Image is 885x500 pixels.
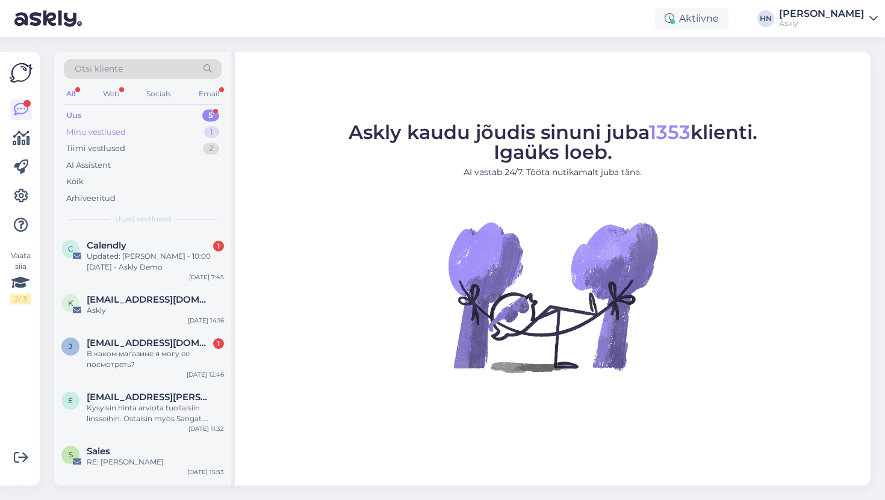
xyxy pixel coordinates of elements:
[196,86,222,102] div: Email
[349,120,757,164] span: Askly kaudu jõudis sinuni juba klienti. Igaüks loeb.
[87,240,126,251] span: Calendly
[779,19,865,28] div: Askly
[69,342,72,351] span: j
[66,159,111,171] div: AI Assistent
[10,294,31,304] div: 2 / 3
[64,86,78,102] div: All
[101,86,122,102] div: Web
[87,348,224,370] div: В каком магазине я могу ее посмотреть?
[87,392,212,403] span: Eija.juhola-al-juboori@pori.fi
[10,250,31,304] div: Vaata siia
[203,143,219,155] div: 2
[213,241,224,252] div: 1
[649,120,691,144] span: 1353
[68,244,73,253] span: C
[204,126,219,138] div: 1
[75,63,123,75] span: Otsi kliente
[349,166,757,179] p: AI vastab 24/7. Tööta nutikamalt juba täna.
[87,338,212,348] span: jur33@yandex.com
[779,9,878,28] a: [PERSON_NAME]Askly
[779,9,865,19] div: [PERSON_NAME]
[87,251,224,273] div: Updated: [PERSON_NAME] - 10:00 [DATE] - Askly Demo
[68,298,73,307] span: k
[187,468,224,477] div: [DATE] 15:33
[189,273,224,282] div: [DATE] 7:45
[66,193,116,205] div: Arhiveeritud
[87,403,224,424] div: Kysyisin hinta arviota tuollaisiin linsseihin. Ostaisin myös Sangat. Lähetättekö [GEOGRAPHIC_DATA...
[188,424,224,433] div: [DATE] 11:32
[68,396,73,405] span: E
[87,305,224,316] div: Askly
[188,316,224,325] div: [DATE] 14:16
[115,214,171,224] span: Uued vestlused
[87,294,212,305] span: kersti@jone.ee
[66,126,126,138] div: Minu vestlused
[66,143,125,155] div: Tiimi vestlused
[655,8,728,29] div: Aktiivne
[69,450,73,459] span: S
[444,188,661,405] img: No Chat active
[144,86,173,102] div: Socials
[87,446,110,457] span: Sales
[66,110,82,122] div: Uus
[87,457,224,468] div: RE: [PERSON_NAME]
[213,338,224,349] div: 1
[202,110,219,122] div: 5
[757,10,774,27] div: HN
[66,176,84,188] div: Kõik
[10,61,33,84] img: Askly Logo
[187,370,224,379] div: [DATE] 12:46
